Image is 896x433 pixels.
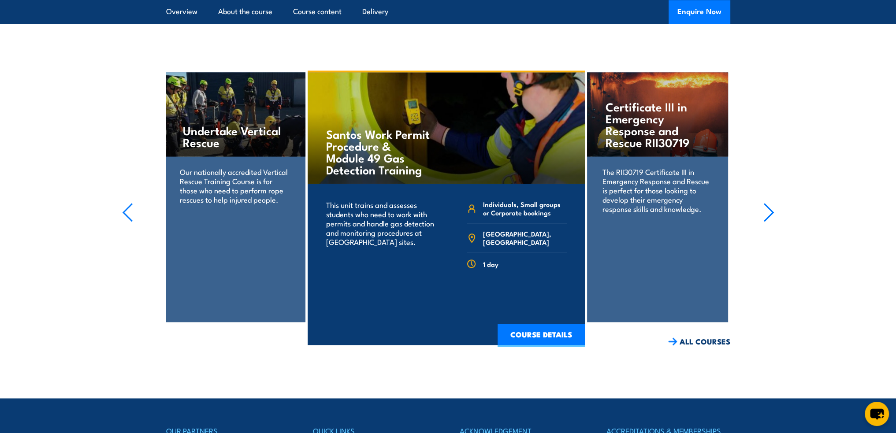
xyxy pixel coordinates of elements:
span: Individuals, Small groups or Corporate bookings [483,200,567,217]
h4: Certificate III in Emergency Response and Rescue RII30719 [605,100,710,148]
p: Our nationally accredited Vertical Rescue Training Course is for those who need to perform rope r... [180,167,290,204]
p: The RII30719 Certificate III in Emergency Response and Rescue is perfect for those looking to dev... [602,167,713,213]
span: [GEOGRAPHIC_DATA], [GEOGRAPHIC_DATA] [483,229,567,246]
a: COURSE DETAILS [498,324,585,347]
h4: Undertake Vertical Rescue [183,124,287,148]
span: 1 day [483,260,498,268]
h4: Santos Work Permit Procedure & Module 49 Gas Detection Training [326,128,429,175]
p: This unit trains and assesses students who need to work with permits and handle gas detection and... [326,200,435,246]
button: chat-button [865,402,889,426]
a: ALL COURSES [668,337,730,347]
